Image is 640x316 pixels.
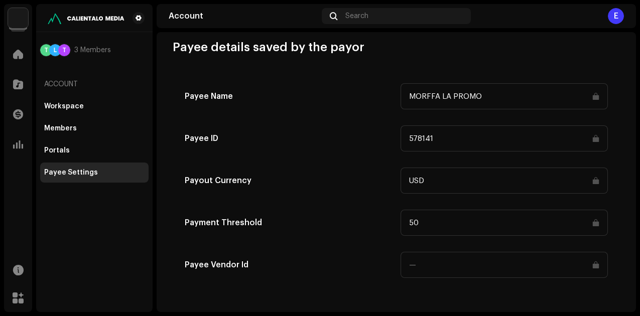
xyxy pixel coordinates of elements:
h5: Payee Name [185,90,393,102]
div: T [40,44,52,56]
input: — [401,125,608,151]
img: 4d5a508c-c80f-4d99-b7fb-82554657661d [8,8,28,28]
div: L [49,44,61,56]
h5: Payout Currency [185,175,393,187]
h5: Payment Threshold [185,217,393,229]
input: — [401,252,608,278]
div: Members [44,124,77,132]
input: 0 [401,210,608,236]
div: Account [169,12,318,20]
span: Search [345,12,368,20]
re-m-nav-item: Members [40,118,149,138]
re-m-nav-item: Portals [40,140,149,161]
h5: Payee Vendor Id [185,259,393,271]
div: Payee Settings [44,169,98,177]
div: E [608,8,624,24]
re-a-nav-header: Account [40,72,149,96]
h3: Payee details saved by the payor [173,39,620,55]
img: 7febf078-6aff-4fe0-b3ac-5fa913fd5324 [44,12,129,24]
re-m-nav-item: Workspace [40,96,149,116]
div: T [58,44,70,56]
h5: Payee ID [185,132,393,144]
div: Workspace [44,102,84,110]
re-m-nav-item: Payee Settings [40,163,149,183]
span: 3 Members [74,46,111,54]
div: Portals [44,146,70,154]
